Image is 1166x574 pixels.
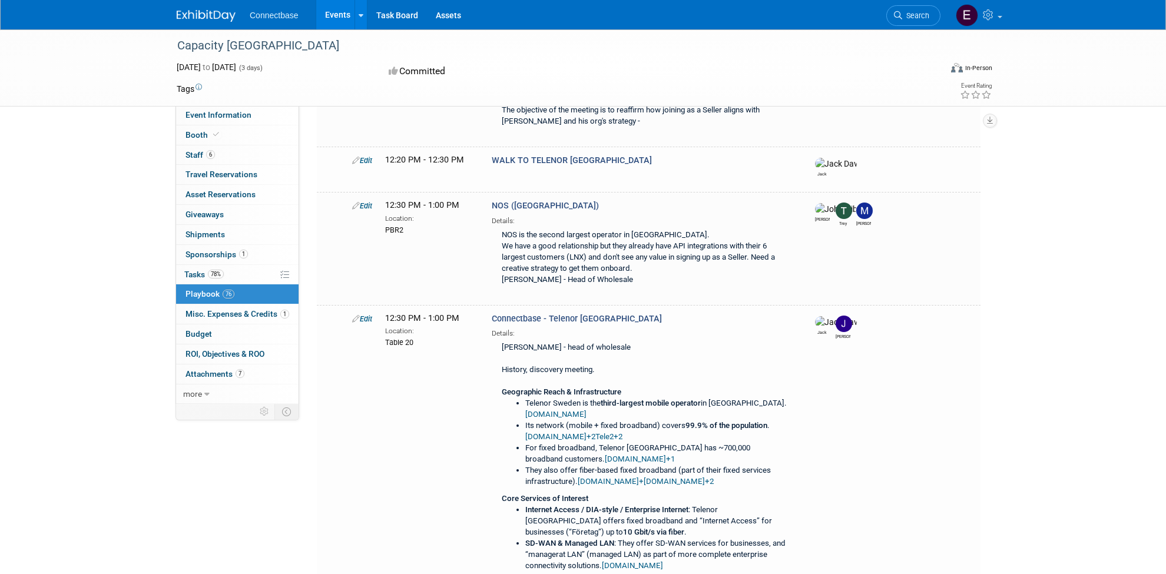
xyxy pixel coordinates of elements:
[492,325,794,339] div: Details:
[275,404,299,419] td: Toggle Event Tabs
[176,205,299,224] a: Giveaways
[525,505,789,538] li: : Telenor [GEOGRAPHIC_DATA] offers fixed broadband and “Internet Access” for businesses (“Företag...
[623,527,684,536] b: 10 Gbit/s via fiber
[184,270,224,279] span: Tasks
[886,5,940,26] a: Search
[525,443,789,465] li: For fixed broadband, Telenor [GEOGRAPHIC_DATA] has ~700,000 broadband customers.
[206,150,215,159] span: 6
[492,155,652,165] span: WALK TO TELENOR [GEOGRAPHIC_DATA]
[492,213,794,226] div: Details:
[223,290,234,298] span: 76
[951,63,963,72] img: Format-Inperson.png
[176,284,299,304] a: Playbook76
[385,224,474,235] div: PBR2
[280,310,289,318] span: 1
[525,465,789,487] li: They also offer fiber-based fixed broadband (part of their fixed services infrastructure).
[836,316,852,332] img: James Grant
[185,170,257,179] span: Travel Reservations
[176,245,299,264] a: Sponsorships1
[492,314,662,324] span: Connectbase - Telenor [GEOGRAPHIC_DATA]
[960,83,992,89] div: Event Rating
[176,304,299,324] a: Misc. Expenses & Credits1
[185,250,248,259] span: Sponsorships
[815,316,857,328] img: Jack Davey
[176,384,299,404] a: more
[836,203,852,219] img: Trey Willis
[525,398,789,420] li: Telenor Sweden is the in [GEOGRAPHIC_DATA].
[201,62,212,72] span: to
[185,150,215,160] span: Staff
[601,399,701,407] b: third-largest mobile operator
[239,250,248,258] span: 1
[525,432,622,441] a: [DOMAIN_NAME]+2Tele2+2
[502,494,588,503] b: Core Services of Interest
[185,369,244,379] span: Attachments
[956,4,978,26] img: Edison Smith-Stubbs
[525,420,789,443] li: Its network (mobile + fixed broadband) covers .
[176,324,299,344] a: Budget
[815,215,830,223] div: John Giblin
[605,454,675,463] a: [DOMAIN_NAME]+1
[213,131,219,138] i: Booth reservation complete
[385,313,459,323] span: 12:30 PM - 1:00 PM
[185,289,234,298] span: Playbook
[173,35,923,57] div: Capacity [GEOGRAPHIC_DATA]
[176,185,299,204] a: Asset Reservations
[525,505,688,514] b: Internet Access / DIA-style / Enterprise Internet
[176,225,299,244] a: Shipments
[578,477,714,486] a: [DOMAIN_NAME]+[DOMAIN_NAME]+2
[185,309,289,318] span: Misc. Expenses & Credits
[836,219,850,227] div: Trey Willis
[238,64,263,72] span: (3 days)
[685,421,767,430] b: 99.9% of the population
[385,155,464,165] span: 12:20 PM - 12:30 PM
[385,324,474,336] div: Location:
[836,332,850,340] div: James Grant
[185,329,212,339] span: Budget
[602,561,663,570] a: [DOMAIN_NAME]
[185,130,221,140] span: Booth
[176,105,299,125] a: Event Information
[815,203,856,215] img: John Giblin
[385,61,645,82] div: Committed
[254,404,275,419] td: Personalize Event Tab Strip
[250,11,299,20] span: Connectbase
[815,158,857,170] img: Jack Davey
[208,270,224,278] span: 78%
[385,200,459,210] span: 12:30 PM - 1:00 PM
[525,539,614,548] b: SD-WAN & Managed LAN
[185,110,251,120] span: Event Information
[815,328,830,336] div: Jack Davey
[183,389,202,399] span: more
[352,201,372,210] a: Edit
[525,410,587,419] a: [DOMAIN_NAME]
[871,61,992,79] div: Event Format
[815,170,830,177] div: Jack Davey
[385,212,474,224] div: Location:
[176,344,299,364] a: ROI, Objectives & ROO
[856,203,873,219] img: Mary Ann Rose
[492,226,794,290] div: NOS is the second largest operator in [GEOGRAPHIC_DATA]. We have a good relationship but they alr...
[492,201,599,211] span: NOS ([GEOGRAPHIC_DATA])
[185,210,224,219] span: Giveaways
[502,387,621,396] b: Geographic Reach & Infrastructure
[525,538,789,572] li: : They offer SD-WAN services for businesses, and “managerat LAN” (managed LAN) as part of more co...
[856,219,871,227] div: Mary Ann Rose
[177,10,236,22] img: ExhibitDay
[352,314,372,323] a: Edit
[176,165,299,184] a: Travel Reservations
[176,265,299,284] a: Tasks78%
[236,369,244,378] span: 7
[176,125,299,145] a: Booth
[176,364,299,384] a: Attachments7
[177,83,202,95] td: Tags
[352,156,372,165] a: Edit
[177,62,236,72] span: [DATE] [DATE]
[185,190,256,199] span: Asset Reservations
[965,64,992,72] div: In-Person
[185,349,264,359] span: ROI, Objectives & ROO
[902,11,929,20] span: Search
[385,336,474,348] div: Table 20
[185,230,225,239] span: Shipments
[176,145,299,165] a: Staff6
